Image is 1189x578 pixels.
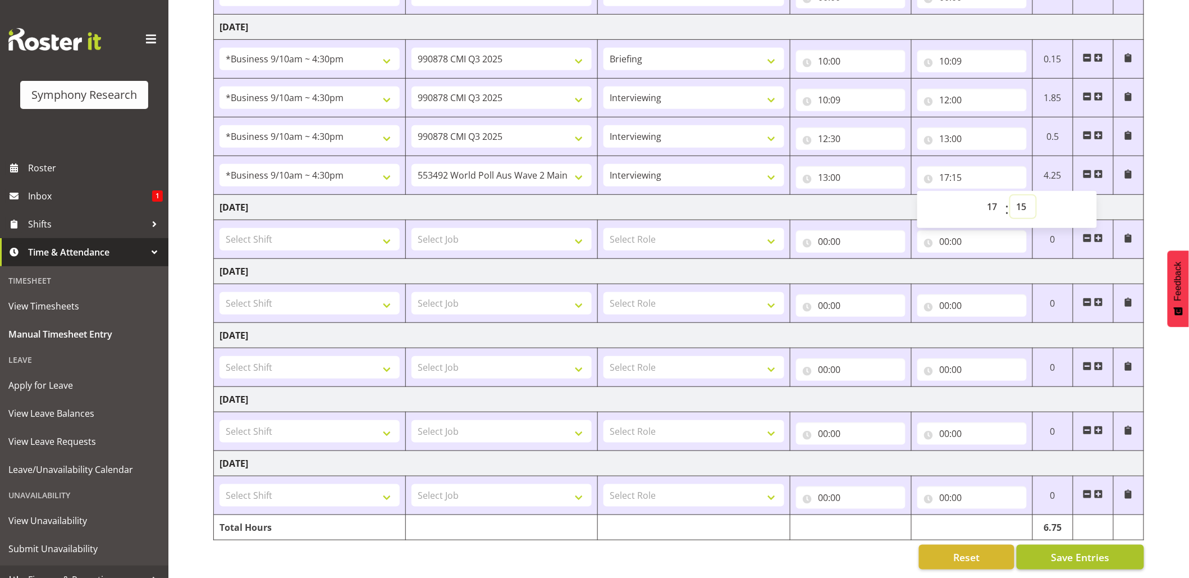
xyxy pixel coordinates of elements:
td: [DATE] [214,195,1144,220]
input: Click to select... [796,422,906,445]
input: Click to select... [796,166,906,189]
span: Submit Unavailability [8,540,160,557]
span: Time & Attendance [28,244,146,261]
a: Submit Unavailability [3,535,166,563]
input: Click to select... [917,294,1027,317]
input: Click to select... [917,486,1027,509]
td: [DATE] [214,451,1144,476]
button: Feedback - Show survey [1168,251,1189,327]
td: 0 [1032,220,1073,259]
input: Click to select... [796,486,906,509]
a: Manual Timesheet Entry [3,320,166,348]
td: 6.75 [1032,515,1073,540]
span: 1 [152,190,163,202]
td: [DATE] [214,387,1144,412]
input: Click to select... [917,128,1027,150]
div: Leave [3,348,166,371]
td: 0 [1032,412,1073,451]
input: Click to select... [796,358,906,381]
td: Total Hours [214,515,406,540]
div: Unavailability [3,484,166,507]
span: Apply for Leave [8,377,160,394]
a: View Timesheets [3,292,166,320]
span: Roster [28,160,163,176]
input: Click to select... [917,166,1027,189]
span: View Unavailability [8,512,160,529]
input: Click to select... [917,422,1027,445]
a: Apply for Leave [3,371,166,399]
input: Click to select... [796,50,906,72]
input: Click to select... [796,89,906,111]
img: Rosterit website logo [8,28,101,51]
td: 4.25 [1032,156,1073,195]
input: Click to select... [917,230,1027,253]
td: [DATE] [214,15,1144,40]
td: [DATE] [214,259,1144,284]
a: Leave/Unavailability Calendar [3,456,166,484]
a: View Leave Requests [3,427,166,456]
button: Reset [919,545,1014,570]
input: Click to select... [917,358,1027,381]
td: 0.5 [1032,117,1073,156]
span: : [1005,195,1009,224]
span: View Leave Requests [8,433,160,450]
span: Shifts [28,216,146,233]
span: Leave/Unavailability Calendar [8,461,160,478]
input: Click to select... [917,89,1027,111]
input: Click to select... [796,294,906,317]
button: Save Entries [1017,545,1144,570]
td: 1.85 [1032,79,1073,117]
td: 0 [1032,284,1073,323]
div: Symphony Research [31,87,137,103]
td: 0 [1032,348,1073,387]
td: 0.15 [1032,40,1073,79]
span: Save Entries [1051,550,1109,565]
a: View Leave Balances [3,399,166,427]
td: 0 [1032,476,1073,515]
span: Feedback [1173,262,1183,301]
div: Timesheet [3,269,166,292]
td: [DATE] [214,323,1144,348]
span: Reset [953,550,980,565]
input: Click to select... [917,50,1027,72]
a: View Unavailability [3,507,166,535]
input: Click to select... [796,230,906,253]
span: View Timesheets [8,298,160,315]
span: View Leave Balances [8,405,160,422]
span: Manual Timesheet Entry [8,326,160,343]
input: Click to select... [796,128,906,150]
span: Inbox [28,188,152,204]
